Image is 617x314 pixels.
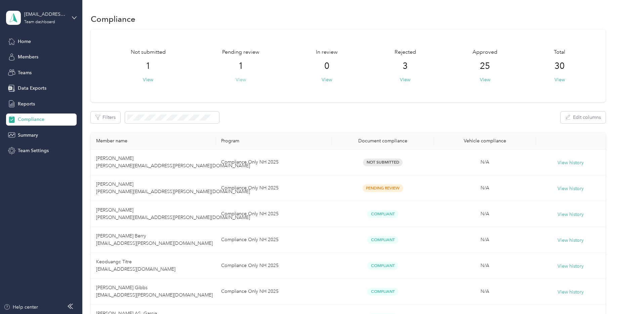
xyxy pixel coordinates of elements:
button: View [236,76,246,83]
span: Compliant [367,210,398,218]
button: View history [558,211,584,218]
span: N/A [481,159,489,165]
span: Not Submitted [363,159,403,166]
span: 1 [146,61,151,72]
td: Compliance Only NH 2025 [216,149,332,175]
button: Help center [4,304,38,311]
iframe: Everlance-gr Chat Button Frame [579,276,617,314]
div: Document compliance [337,138,428,144]
td: Compliance Only NH 2025 [216,253,332,279]
span: [PERSON_NAME] [PERSON_NAME][EMAIL_ADDRESS][PERSON_NAME][DOMAIN_NAME] [96,155,250,169]
th: Member name [91,133,216,149]
h1: Compliance [91,15,135,23]
button: View history [558,263,584,270]
span: Rejected [395,48,416,56]
span: Approved [472,48,497,56]
span: Data Exports [18,85,46,92]
span: Compliant [367,236,398,244]
span: Home [18,38,31,45]
span: N/A [481,288,489,294]
button: View [554,76,565,83]
span: Compliant [367,288,398,296]
td: Compliance Only NH 2025 [216,279,332,305]
button: View [322,76,332,83]
button: View [480,76,490,83]
div: Vehicle compliance [439,138,531,144]
span: Reports [18,100,35,107]
span: 25 [480,61,490,72]
button: View history [558,185,584,192]
span: Total [554,48,565,56]
td: Compliance Only NH 2025 [216,175,332,201]
span: Pending Review [363,184,403,192]
button: View history [558,159,584,167]
button: View history [558,288,584,296]
td: Compliance Only NH 2025 [216,227,332,253]
span: 3 [403,61,408,72]
span: 0 [324,61,329,72]
button: View [400,76,410,83]
div: [EMAIL_ADDRESS][DOMAIN_NAME] [24,11,66,18]
td: Compliance Only NH 2025 [216,201,332,227]
span: Not submitted [131,48,166,56]
span: 30 [554,61,565,72]
span: In review [316,48,338,56]
span: Keoduangc Titre [EMAIL_ADDRESS][DOMAIN_NAME] [96,259,175,272]
span: N/A [481,211,489,217]
span: Teams [18,69,32,76]
th: Program [216,133,332,149]
span: [PERSON_NAME] Gibbs [EMAIL_ADDRESS][PERSON_NAME][DOMAIN_NAME] [96,285,213,298]
button: View [143,76,153,83]
button: Filters [91,111,120,123]
div: Team dashboard [24,20,55,24]
span: N/A [481,237,489,242]
span: [PERSON_NAME] [PERSON_NAME][EMAIL_ADDRESS][PERSON_NAME][DOMAIN_NAME] [96,181,250,194]
span: Summary [18,132,38,139]
span: [PERSON_NAME] Berry [EMAIL_ADDRESS][PERSON_NAME][DOMAIN_NAME] [96,233,213,246]
span: [PERSON_NAME] [PERSON_NAME][EMAIL_ADDRESS][PERSON_NAME][DOMAIN_NAME] [96,207,250,220]
button: Edit columns [561,111,606,123]
span: Pending review [222,48,259,56]
span: 1 [238,61,243,72]
button: View history [558,237,584,244]
span: N/A [481,263,489,268]
span: Compliant [367,262,398,270]
span: Compliance [18,116,44,123]
span: Team Settings [18,147,49,154]
span: N/A [481,185,489,191]
span: Members [18,53,38,60]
